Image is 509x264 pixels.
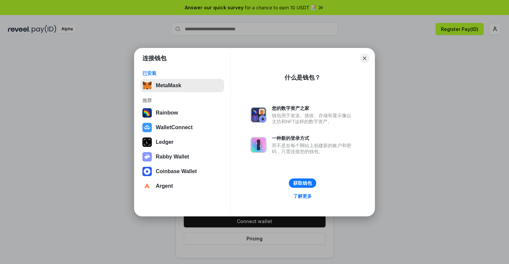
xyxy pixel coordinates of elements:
img: svg+xml,%3Csvg%20xmlns%3D%22http%3A%2F%2Fwww.w3.org%2F2000%2Fsvg%22%20width%3D%2228%22%20height%3... [142,137,152,147]
button: Rabby Wallet [140,150,224,163]
button: Close [360,54,369,63]
img: svg+xml,%3Csvg%20xmlns%3D%22http%3A%2F%2Fwww.w3.org%2F2000%2Fsvg%22%20fill%3D%22none%22%20viewBox... [142,152,152,161]
button: 获取钱包 [289,178,316,188]
img: svg+xml,%3Csvg%20fill%3D%22none%22%20height%3D%2233%22%20viewBox%3D%220%200%2035%2033%22%20width%... [142,81,152,90]
div: Rainbow [156,110,178,116]
button: Coinbase Wallet [140,165,224,178]
button: WalletConnect [140,121,224,134]
div: 一种新的登录方式 [272,135,355,141]
div: Ledger [156,139,173,145]
button: Ledger [140,135,224,149]
div: 您的数字资产之家 [272,105,355,111]
div: 什么是钱包？ [285,74,321,82]
div: WalletConnect [156,125,193,131]
img: svg+xml,%3Csvg%20xmlns%3D%22http%3A%2F%2Fwww.w3.org%2F2000%2Fsvg%22%20fill%3D%22none%22%20viewBox... [250,107,267,123]
div: Argent [156,183,173,189]
h1: 连接钱包 [142,54,166,62]
div: 而不是在每个网站上创建新的账户和密码，只需连接您的钱包。 [272,142,355,154]
img: svg+xml,%3Csvg%20xmlns%3D%22http%3A%2F%2Fwww.w3.org%2F2000%2Fsvg%22%20fill%3D%22none%22%20viewBox... [250,137,267,153]
img: svg+xml,%3Csvg%20width%3D%22120%22%20height%3D%22120%22%20viewBox%3D%220%200%20120%20120%22%20fil... [142,108,152,118]
div: Rabby Wallet [156,154,189,160]
div: 推荐 [142,98,222,104]
button: Rainbow [140,106,224,120]
button: MetaMask [140,79,224,92]
img: svg+xml,%3Csvg%20width%3D%2228%22%20height%3D%2228%22%20viewBox%3D%220%200%2028%2028%22%20fill%3D... [142,181,152,191]
div: 获取钱包 [293,180,312,186]
div: 已安装 [142,70,222,76]
a: 了解更多 [289,192,316,200]
div: 钱包用于发送、接收、存储和显示像以太坊和NFT这样的数字资产。 [272,113,355,125]
div: 了解更多 [293,193,312,199]
img: svg+xml,%3Csvg%20width%3D%2228%22%20height%3D%2228%22%20viewBox%3D%220%200%2028%2028%22%20fill%3D... [142,123,152,132]
div: Coinbase Wallet [156,168,197,174]
div: MetaMask [156,83,181,89]
button: Argent [140,179,224,193]
img: svg+xml,%3Csvg%20width%3D%2228%22%20height%3D%2228%22%20viewBox%3D%220%200%2028%2028%22%20fill%3D... [142,167,152,176]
